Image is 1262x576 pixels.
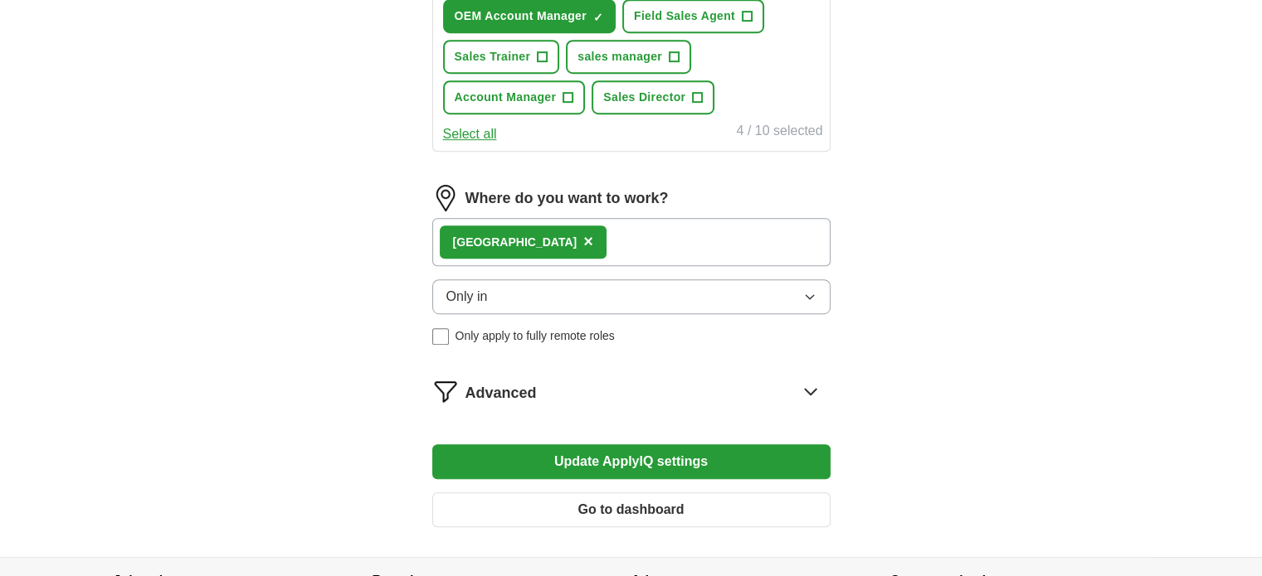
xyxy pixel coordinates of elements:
div: [GEOGRAPHIC_DATA] [453,234,577,251]
span: Sales Trainer [455,48,531,65]
span: ✓ [593,11,603,24]
button: Select all [443,124,497,144]
button: Go to dashboard [432,492,831,527]
span: Advanced [465,382,537,404]
button: Update ApplyIQ settings [432,444,831,479]
input: Only apply to fully remote roles [432,328,449,345]
span: Only in [446,287,488,307]
button: × [583,230,593,254]
span: × [583,232,593,250]
button: Only in [432,279,831,314]
span: OEM Account Manager [455,7,587,25]
img: location.png [432,185,459,211]
div: 4 / 10 selected [736,121,822,144]
button: Sales Director [592,80,714,114]
button: sales manager [566,40,691,74]
button: Account Manager [443,80,586,114]
span: Only apply to fully remote roles [456,327,615,345]
span: Sales Director [603,89,685,106]
span: Field Sales Agent [634,7,735,25]
img: filter [432,378,459,404]
span: sales manager [577,48,662,65]
span: Account Manager [455,89,557,106]
button: Sales Trainer [443,40,560,74]
label: Where do you want to work? [465,187,669,210]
